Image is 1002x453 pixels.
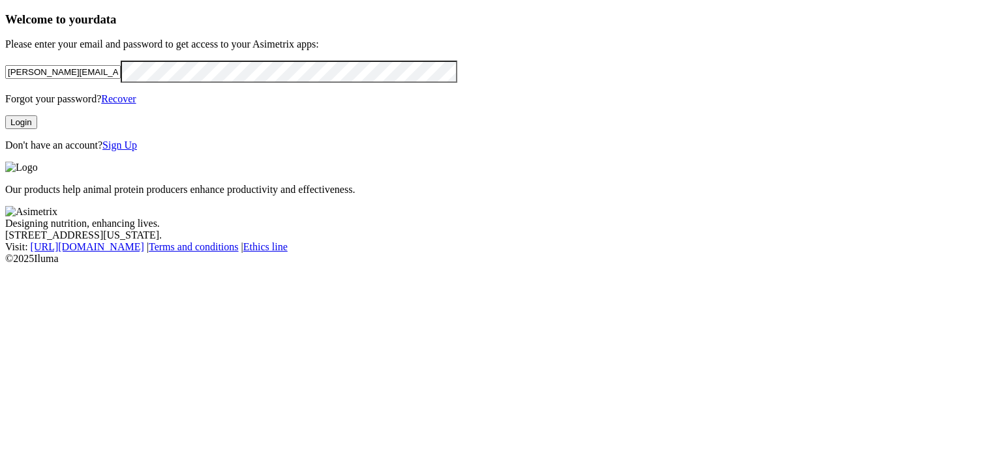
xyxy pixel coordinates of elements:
[5,253,997,265] div: © 2025 Iluma
[243,241,288,252] a: Ethics line
[5,162,38,173] img: Logo
[5,12,997,27] h3: Welcome to your
[5,38,997,50] p: Please enter your email and password to get access to your Asimetrix apps:
[5,115,37,129] button: Login
[5,218,997,229] div: Designing nutrition, enhancing lives.
[5,93,997,105] p: Forgot your password?
[101,93,136,104] a: Recover
[5,65,121,79] input: Your email
[5,241,997,253] div: Visit : | |
[102,139,137,151] a: Sign Up
[5,184,997,196] p: Our products help animal protein producers enhance productivity and effectiveness.
[5,206,57,218] img: Asimetrix
[5,229,997,241] div: [STREET_ADDRESS][US_STATE].
[149,241,239,252] a: Terms and conditions
[5,139,997,151] p: Don't have an account?
[31,241,144,252] a: [URL][DOMAIN_NAME]
[93,12,116,26] span: data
